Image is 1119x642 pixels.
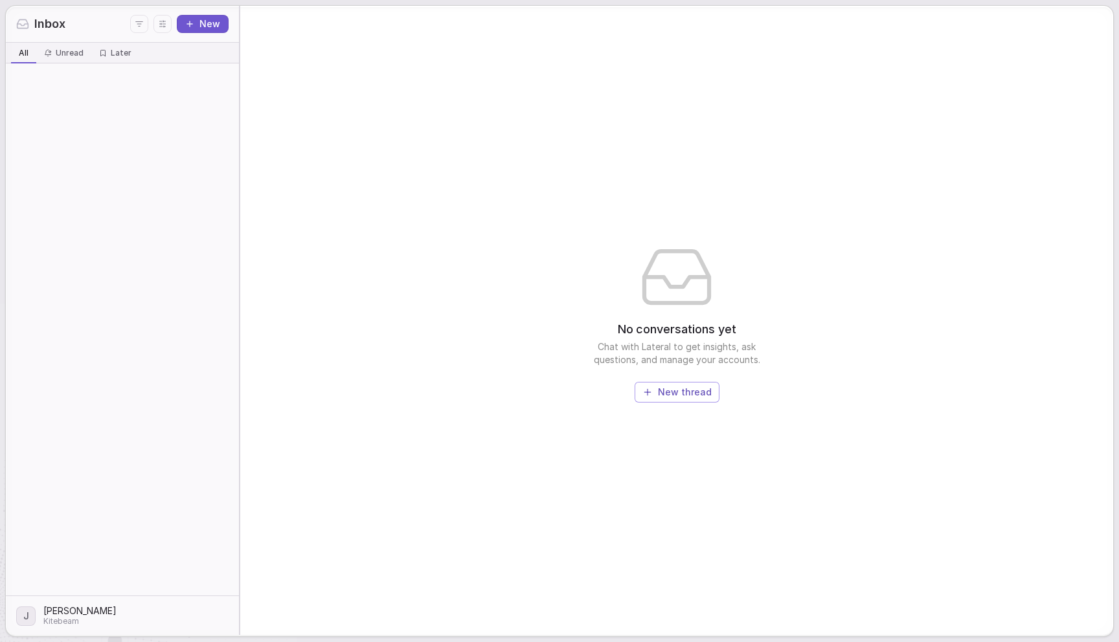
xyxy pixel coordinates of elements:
[34,16,65,32] span: Inbox
[177,15,229,33] button: New
[130,15,148,33] button: Filters
[19,48,28,58] span: All
[153,15,172,33] button: Display settings
[635,382,719,403] button: New thread
[43,604,117,617] span: [PERSON_NAME]
[23,608,29,625] span: J
[586,340,767,366] span: Chat with Lateral to get insights, ask questions, and manage your accounts.
[56,48,84,58] span: Unread
[618,321,736,338] span: No conversations yet
[43,616,117,626] span: Kitebeam
[111,48,131,58] span: Later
